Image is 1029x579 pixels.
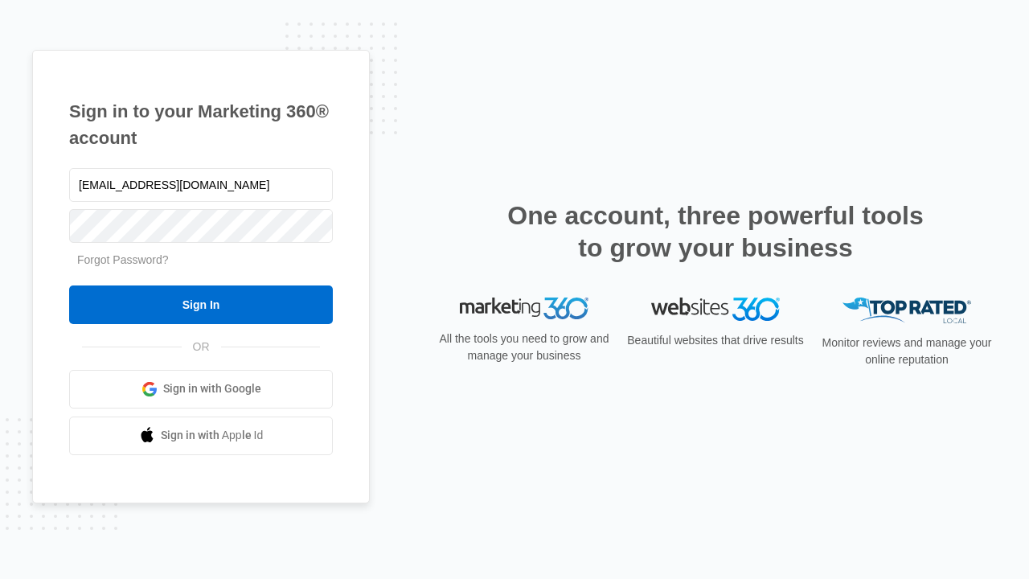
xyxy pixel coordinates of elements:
[69,417,333,455] a: Sign in with Apple Id
[163,380,261,397] span: Sign in with Google
[69,98,333,151] h1: Sign in to your Marketing 360® account
[651,298,780,321] img: Websites 360
[502,199,929,264] h2: One account, three powerful tools to grow your business
[625,332,806,349] p: Beautiful websites that drive results
[77,253,169,266] a: Forgot Password?
[842,298,971,324] img: Top Rated Local
[161,427,264,444] span: Sign in with Apple Id
[182,339,221,355] span: OR
[434,331,614,364] p: All the tools you need to grow and manage your business
[69,370,333,409] a: Sign in with Google
[817,335,997,368] p: Monitor reviews and manage your online reputation
[460,298,588,320] img: Marketing 360
[69,285,333,324] input: Sign In
[69,168,333,202] input: Email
